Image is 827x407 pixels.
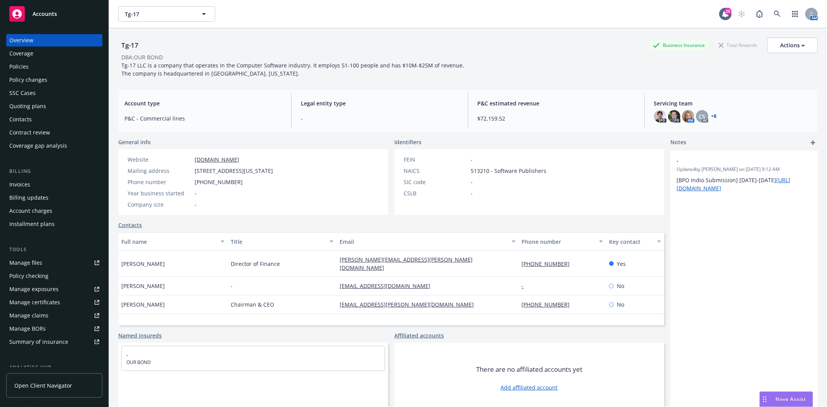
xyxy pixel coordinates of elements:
span: Servicing team [654,99,811,107]
div: Manage BORs [9,322,46,335]
span: General info [118,138,151,146]
span: [STREET_ADDRESS][US_STATE] [195,167,273,175]
div: Manage claims [9,309,48,322]
a: Policy checking [6,270,102,282]
span: Tg-17 LLC is a company that operates in the Computer Software industry. It employs 51-100 people ... [121,62,466,77]
div: Policy checking [9,270,48,282]
div: Manage certificates [9,296,60,309]
span: Legal entity type [301,99,458,107]
div: DBA: OUR BOND [121,53,163,61]
div: Year business started [128,189,192,197]
button: Title [228,232,337,251]
div: Full name [121,238,216,246]
div: Website [128,155,192,164]
a: Named insureds [118,331,162,340]
a: add [808,138,818,147]
span: Accounts [33,11,57,17]
span: Account type [124,99,282,107]
div: Email [340,238,507,246]
span: Director of Finance [231,260,280,268]
span: - [677,157,791,165]
div: Tg-17 [118,40,142,50]
button: Tg-17 [118,6,215,22]
span: Yes [617,260,626,268]
div: SIC code [404,178,468,186]
span: Identifiers [394,138,421,146]
span: - [471,155,473,164]
div: Business Insurance [649,40,709,50]
span: [PERSON_NAME] [121,282,165,290]
div: Company size [128,200,192,209]
div: Coverage [9,47,33,60]
a: [PERSON_NAME][EMAIL_ADDRESS][PERSON_NAME][DOMAIN_NAME] [340,256,473,271]
span: - [195,189,197,197]
a: Summary of insurance [6,336,102,348]
span: $72,159.52 [478,114,635,122]
button: Full name [118,232,228,251]
span: CS [699,112,705,121]
a: Account charges [6,205,102,217]
a: Switch app [787,6,803,22]
div: NAICS [404,167,468,175]
div: Quoting plans [9,100,46,112]
img: photo [682,110,694,122]
a: Manage certificates [6,296,102,309]
div: Account charges [9,205,52,217]
a: Contacts [6,113,102,126]
span: There are no affiliated accounts yet [476,365,582,374]
a: Search [770,6,785,22]
div: Coverage gap analysis [9,140,67,152]
button: Nova Assist [760,391,813,407]
div: Manage files [9,257,42,269]
span: [PHONE_NUMBER] [195,178,243,186]
a: Overview [6,34,102,47]
span: Open Client Navigator [14,381,72,390]
span: [PERSON_NAME] [121,300,165,309]
span: P&C - Commercial lines [124,114,282,122]
div: Invoices [9,178,30,191]
a: Billing updates [6,191,102,204]
div: SSC Cases [9,87,36,99]
div: 26 [725,8,732,15]
button: Email [337,232,518,251]
a: Coverage gap analysis [6,140,102,152]
div: Analytics hub [6,364,102,371]
a: Policy changes [6,74,102,86]
a: [PHONE_NUMBER] [522,260,576,267]
a: Start snowing [734,6,749,22]
span: - [231,282,233,290]
div: FEIN [404,155,468,164]
div: Summary of insurance [9,336,68,348]
a: SSC Cases [6,87,102,99]
a: Manage files [6,257,102,269]
span: Notes [670,138,686,147]
img: photo [668,110,680,122]
span: Chairman & CEO [231,300,274,309]
a: Policies [6,60,102,73]
a: Contract review [6,126,102,139]
span: Tg-17 [125,10,192,18]
p: [BPO Indio Submission] [DATE]-[DATE] [677,176,811,192]
span: - [195,200,197,209]
span: - [471,178,473,186]
a: Manage BORs [6,322,102,335]
div: Key contact [609,238,653,246]
a: +8 [711,114,717,119]
a: [EMAIL_ADDRESS][PERSON_NAME][DOMAIN_NAME] [340,301,480,308]
button: Actions [767,38,818,53]
a: Manage exposures [6,283,102,295]
a: - [522,282,530,290]
a: Invoices [6,178,102,191]
div: Contacts [9,113,32,126]
a: Contacts [118,221,142,229]
span: - [301,114,458,122]
a: Report a Bug [752,6,767,22]
span: No [617,282,624,290]
a: Add affiliated account [501,383,558,391]
div: Total Rewards [715,40,761,50]
div: CSLB [404,189,468,197]
div: -Updatedby [PERSON_NAME] on [DATE] 9:12 AM[BPO Indio Submission] [DATE]-[DATE][URL][DOMAIN_NAME] [670,150,818,198]
a: - [126,351,128,359]
div: Billing updates [9,191,48,204]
